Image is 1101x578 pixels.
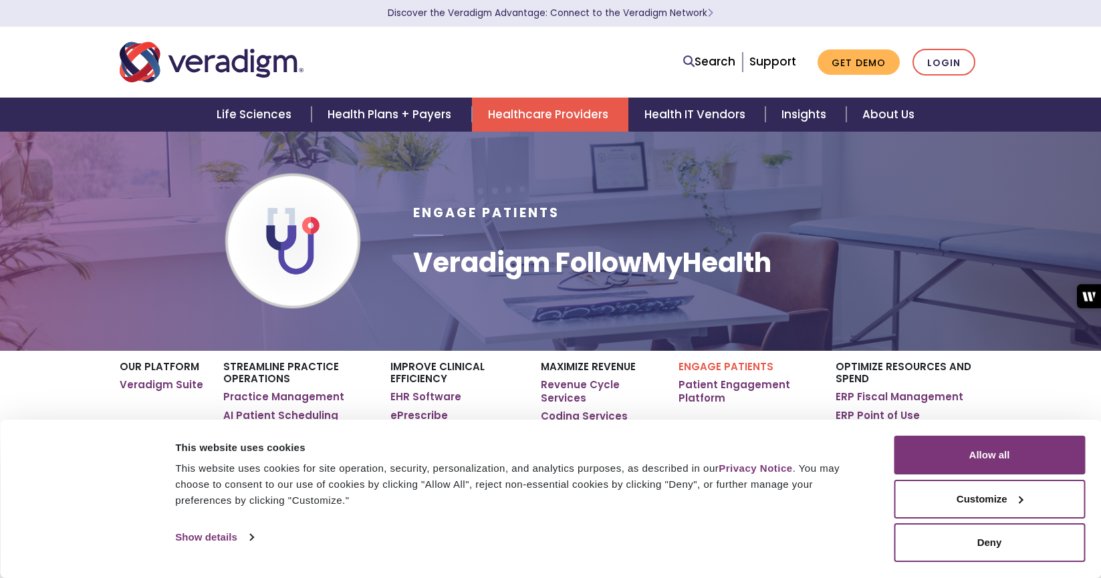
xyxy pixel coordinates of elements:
[707,7,713,19] span: Learn More
[175,527,253,547] a: Show details
[312,98,471,132] a: Health Plans + Payers
[388,7,713,19] a: Discover the Veradigm Advantage: Connect to the Veradigm NetworkLearn More
[413,204,560,222] span: Engage Patients
[223,409,338,422] a: AI Patient Scheduling
[390,409,448,422] a: ePrescribe
[472,98,628,132] a: Healthcare Providers
[894,436,1085,474] button: Allow all
[413,247,771,279] h1: Veradigm FollowMyHealth
[120,378,203,392] a: Veradigm Suite
[818,49,900,76] a: Get Demo
[390,390,461,404] a: EHR Software
[201,98,312,132] a: Life Sciences
[912,49,975,76] a: Login
[628,98,765,132] a: Health IT Vendors
[541,410,628,423] a: Coding Services
[541,378,658,404] a: Revenue Cycle Services
[223,390,344,404] a: Practice Management
[749,53,796,69] a: Support
[120,40,303,84] img: Veradigm logo
[683,53,735,71] a: Search
[765,98,846,132] a: Insights
[719,462,792,474] a: Privacy Notice
[175,460,864,509] div: This website uses cookies for site operation, security, personalization, and analytics purposes, ...
[836,390,963,404] a: ERP Fiscal Management
[846,98,931,132] a: About Us
[894,480,1085,519] button: Customize
[894,523,1085,562] button: Deny
[836,409,920,422] a: ERP Point of Use
[679,378,816,404] a: Patient Engagement Platform
[175,440,864,456] div: This website uses cookies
